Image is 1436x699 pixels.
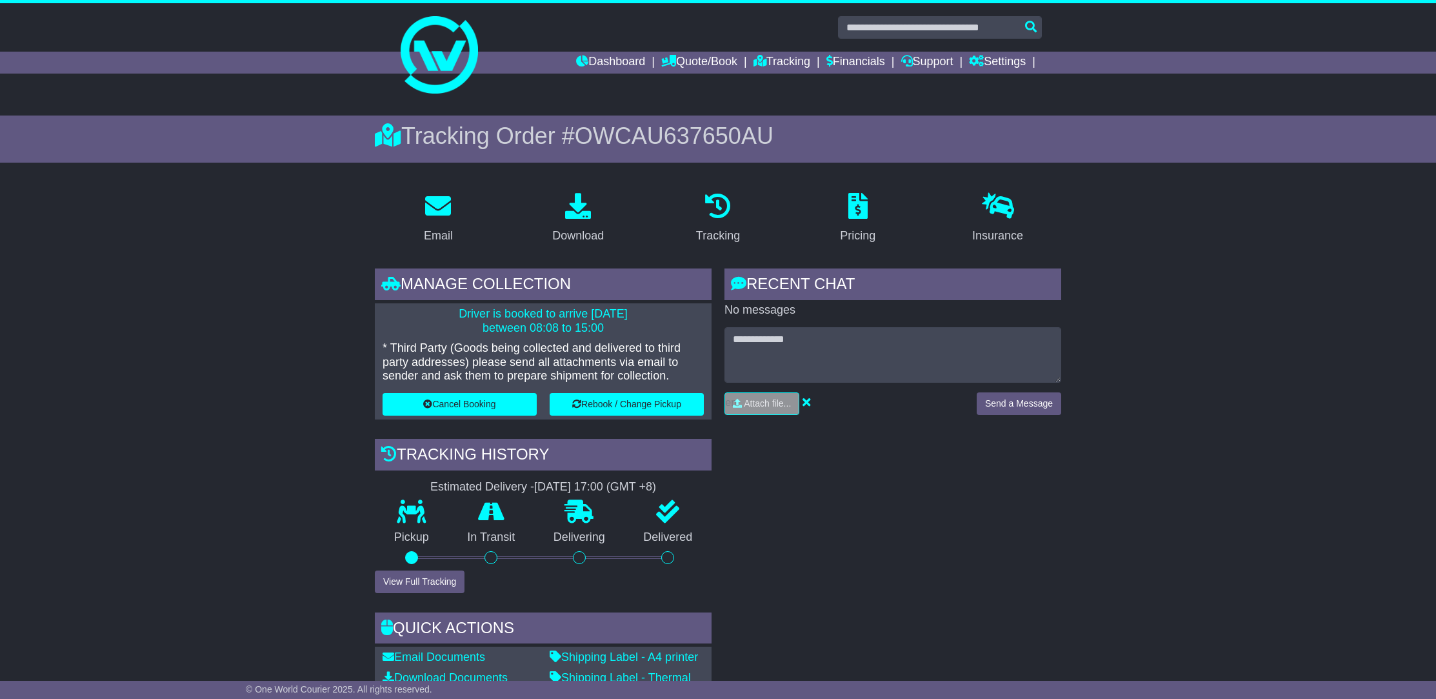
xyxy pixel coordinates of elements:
div: Pricing [840,227,875,245]
p: * Third Party (Goods being collected and delivered to third party addresses) please send all atta... [383,341,704,383]
p: No messages [724,303,1061,318]
div: Email [424,227,453,245]
div: Tracking history [375,439,712,474]
a: Download [544,188,612,249]
p: Delivering [534,531,624,545]
a: Support [901,52,953,74]
div: Estimated Delivery - [375,480,712,494]
p: Delivered [624,531,712,545]
div: Insurance [972,227,1023,245]
a: Tracking [753,52,810,74]
button: Rebook / Change Pickup [550,393,704,416]
div: Quick Actions [375,613,712,647]
p: In Transit [448,531,535,545]
a: Email [415,188,461,249]
a: Insurance [964,188,1032,249]
a: Shipping Label - Thermal printer [550,671,691,698]
a: Dashboard [576,52,645,74]
div: RECENT CHAT [724,268,1061,303]
button: Send a Message [977,392,1061,415]
a: Financials [826,52,885,74]
div: Manage collection [375,268,712,303]
button: View Full Tracking [375,571,464,593]
div: Download [552,227,604,245]
a: Tracking [688,188,748,249]
span: © One World Courier 2025. All rights reserved. [246,684,432,694]
p: Driver is booked to arrive [DATE] between 08:08 to 15:00 [383,307,704,335]
a: Download Documents [383,671,508,684]
button: Cancel Booking [383,393,537,416]
a: Pricing [832,188,884,249]
a: Settings [969,52,1026,74]
div: Tracking Order # [375,122,1061,150]
div: [DATE] 17:00 (GMT +8) [534,480,656,494]
a: Quote/Book [661,52,737,74]
div: Tracking [696,227,740,245]
span: OWCAU637650AU [575,123,773,149]
p: Pickup [375,531,448,545]
a: Shipping Label - A4 printer [550,651,698,664]
a: Email Documents [383,651,485,664]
